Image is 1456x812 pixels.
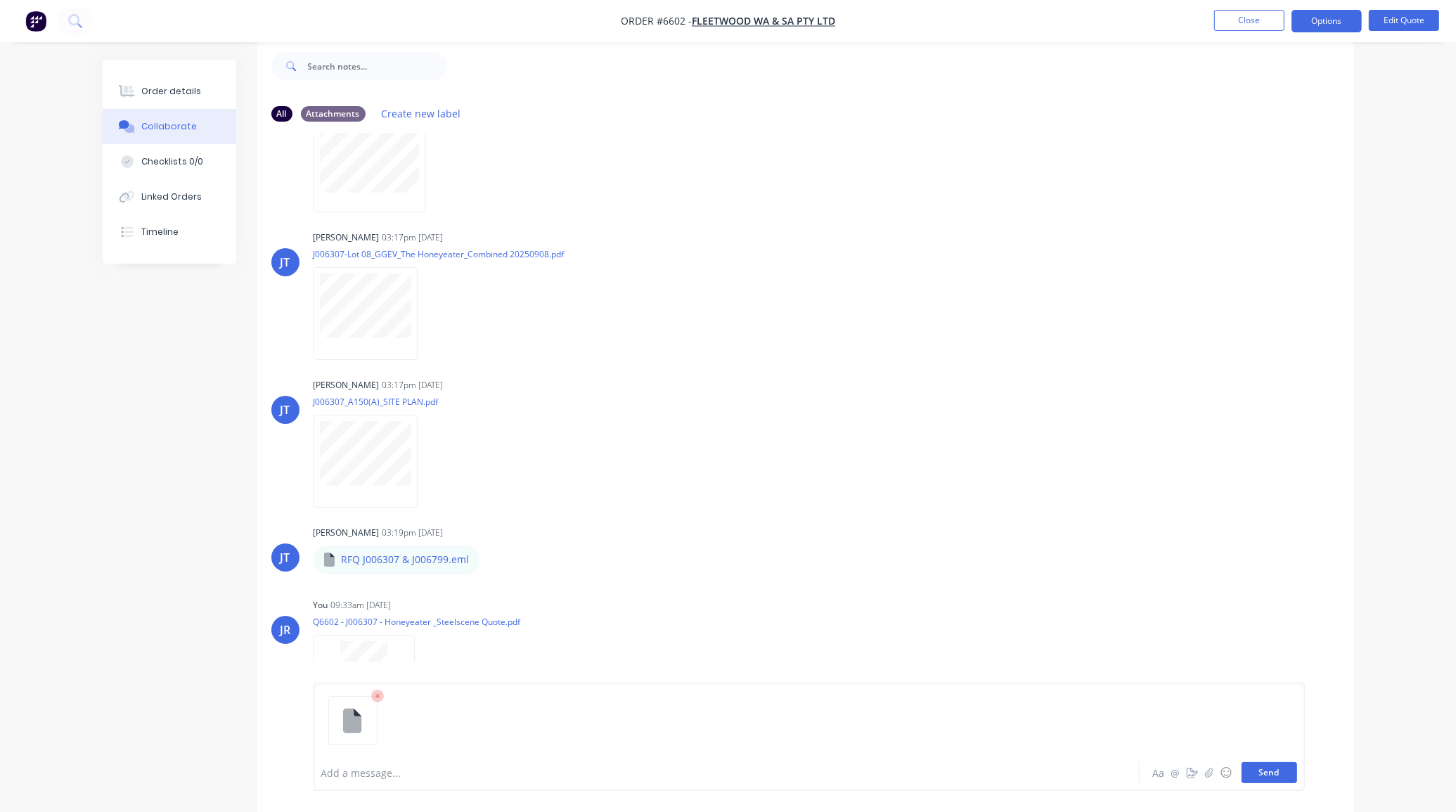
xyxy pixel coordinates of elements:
[141,85,201,98] div: Order details
[25,11,46,32] img: Factory
[281,401,290,418] div: JT
[331,599,392,612] div: 09:33am [DATE]
[141,155,203,168] div: Checklists 0/0
[1150,764,1167,781] button: Aa
[103,214,236,250] button: Timeline
[103,144,236,179] button: Checklists 0/0
[281,254,290,271] div: JT
[382,379,444,392] div: 03:17pm [DATE]
[301,106,366,122] div: Attachments
[1291,10,1362,32] button: Options
[1218,764,1235,781] button: ☺
[314,396,439,408] p: J006307_A150(A)_SITE PLAN.pdf
[692,15,835,28] a: Fleetwood WA & SA Pty Ltd
[141,226,179,238] div: Timeline
[314,248,565,260] p: J006307-Lot 08_GGEV_The Honeyeater_Combined 20250908.pdf
[141,120,197,133] div: Collaborate
[342,553,470,567] p: RFQ J006307 & J006799.eml
[382,527,444,539] div: 03:19pm [DATE]
[281,549,290,566] div: JT
[308,52,447,80] input: Search notes...
[1167,764,1184,781] button: @
[314,599,328,612] div: You
[314,231,380,244] div: [PERSON_NAME]
[314,616,521,628] p: Q6602 - J006307 - Honeyeater _Steelscene Quote.pdf
[374,104,468,123] button: Create new label
[1369,10,1439,31] button: Edit Quote
[314,527,380,539] div: [PERSON_NAME]
[314,379,380,392] div: [PERSON_NAME]
[382,231,444,244] div: 03:17pm [DATE]
[271,106,292,122] div: All
[621,15,692,28] span: Order #6602 -
[103,109,236,144] button: Collaborate
[280,621,290,638] div: JR
[103,179,236,214] button: Linked Orders
[1242,762,1297,783] button: Send
[141,191,202,203] div: Linked Orders
[103,74,236,109] button: Order details
[1214,10,1284,31] button: Close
